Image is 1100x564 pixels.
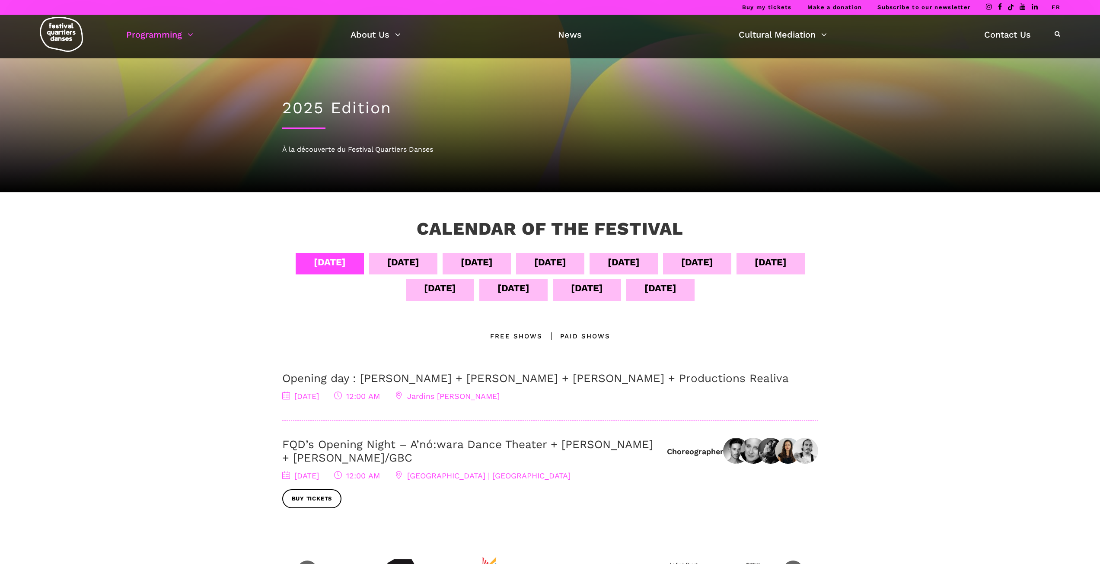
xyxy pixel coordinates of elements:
[608,255,640,270] div: [DATE]
[314,255,346,270] div: [DATE]
[644,280,676,296] div: [DATE]
[534,255,566,270] div: [DATE]
[723,438,749,464] img: grands-ballets-canadiens-etienne-delorme-danseur-choregraphe-dancer-choreographer-1673626824
[334,392,380,401] span: 12:00 AM
[807,4,862,10] a: Make a donation
[775,438,801,464] img: IMG01031-Edit
[571,280,603,296] div: [DATE]
[282,372,789,385] a: Opening day : [PERSON_NAME] + [PERSON_NAME] + [PERSON_NAME] + Productions Realiva
[877,4,970,10] a: Subscribe to our newsletter
[424,280,456,296] div: [DATE]
[126,27,193,42] a: Programming
[282,144,818,155] div: À la découverte du Festival Quartiers Danses
[282,99,818,118] h1: 2025 Edition
[334,471,380,480] span: 12:00 AM
[351,27,401,42] a: About Us
[497,280,529,296] div: [DATE]
[461,255,493,270] div: [DATE]
[282,392,319,401] span: [DATE]
[395,392,500,401] span: Jardins [PERSON_NAME]
[681,255,713,270] div: [DATE]
[792,438,818,464] img: Elon-Hoglünd_credit-Gaëlle-Leroyer-960×1178
[490,331,542,341] div: Free Shows
[395,471,571,480] span: [GEOGRAPHIC_DATA] | [GEOGRAPHIC_DATA]
[739,27,827,42] a: Cultural Mediation
[740,438,766,464] img: Jane Mappin
[755,255,787,270] div: [DATE]
[387,255,419,270] div: [DATE]
[40,17,83,52] img: logo-fqd-med
[742,4,792,10] a: Buy my tickets
[984,27,1031,42] a: Contact Us
[542,331,610,341] div: Paid shows
[1052,4,1060,10] a: FR
[282,471,319,480] span: [DATE]
[417,218,683,240] h3: Calendar of the Festival
[667,446,728,456] div: Choreographers
[758,438,784,464] img: vera et jeremy gbc
[282,438,653,464] a: FQD’s Opening Night – A’nó:wara Dance Theater + [PERSON_NAME] + [PERSON_NAME]/GBC
[558,27,582,42] a: News
[282,489,342,509] a: Buy tickets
